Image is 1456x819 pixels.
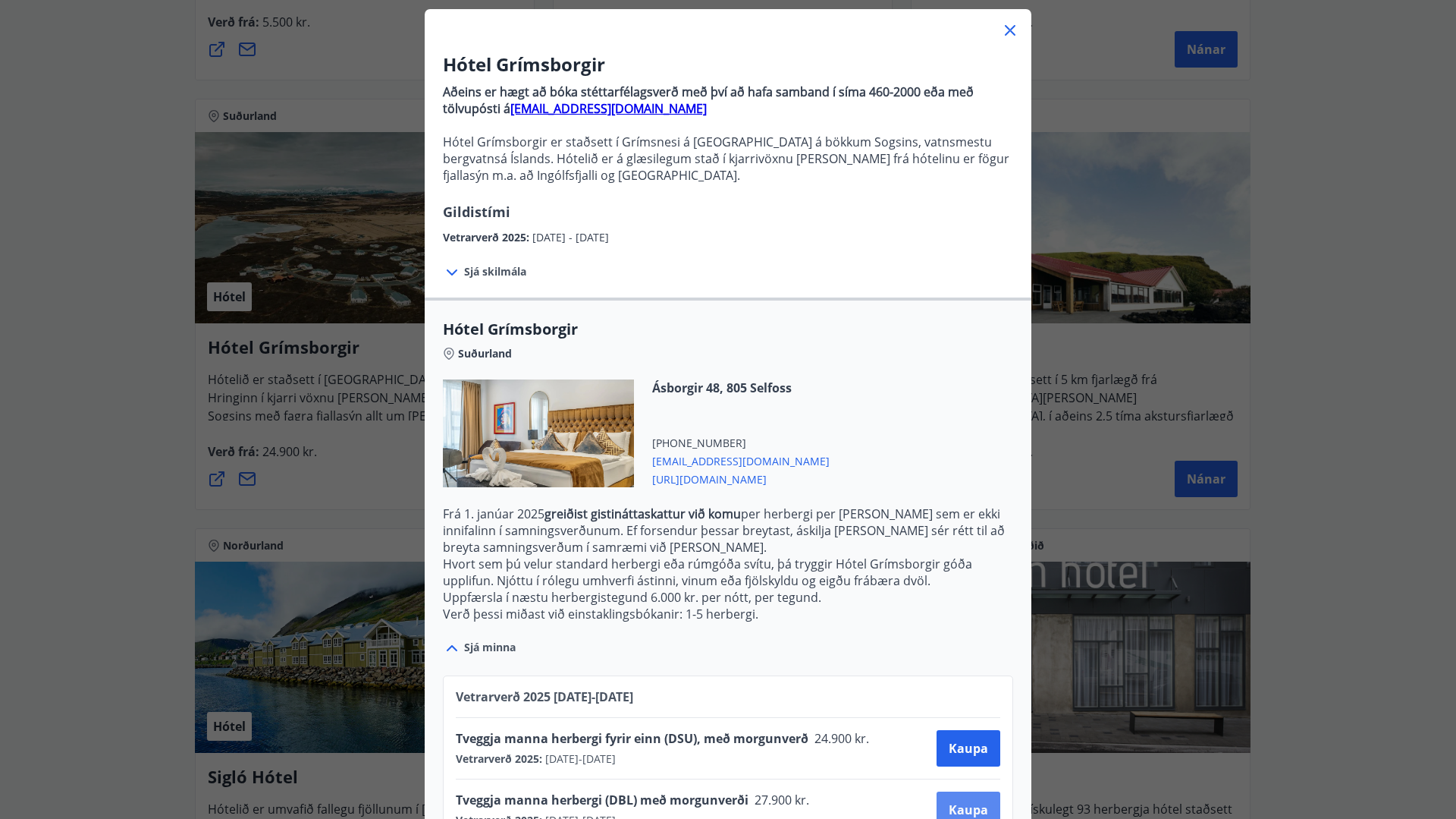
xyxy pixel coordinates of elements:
p: Hótel Grímsborgir er staðsett í Grímsnesi á [GEOGRAPHIC_DATA] á bökkum Sogsins, vatnsmestu bergva... [443,134,1013,184]
p: Hvort sem þú velur standard herbergi eða rúmgóða svítu, þá tryggir Hótel Grímsborgir góða upplifu... [443,556,1013,589]
a: [EMAIL_ADDRESS][DOMAIN_NAME] [510,100,707,117]
span: Ásborgir 48, 805 Selfoss [652,380,830,396]
span: 24.900 kr. [808,730,873,747]
span: [DATE] - [DATE] [532,230,609,244]
span: Hótel Grímsborgir [443,319,1013,340]
span: Tveggja manna herbergi fyrir einn (DSU), með morgunverð [456,730,808,747]
span: [URL][DOMAIN_NAME] [652,469,830,487]
strong: Aðeins er hægt að bóka stéttarfélagsverð með því að hafa samband í síma 460-2000 eða með tölvupós... [443,83,974,117]
span: [PHONE_NUMBER] [652,436,830,451]
h3: Hótel Grímsborgir [443,52,1013,77]
p: Uppfærsla í næstu herbergistegund 6.000 kr. per nótt, per tegund. [443,589,1013,606]
span: [EMAIL_ADDRESS][DOMAIN_NAME] [652,451,830,469]
p: Frá 1. janúar 2025 per herbergi per [PERSON_NAME] sem er ekki innifalinn í samningsverðunum. Ef f... [443,506,1013,556]
p: Verð þessi miðast við einstaklingsbókanir: 1-5 herbergi. [443,606,1013,622]
span: Sjá minna [464,640,516,655]
span: Sjá skilmála [464,264,526,279]
span: Vetrarverð 2025 [DATE] - [DATE] [456,688,633,705]
span: Vetrarverð 2025 : [443,230,532,244]
span: Gildistími [443,203,510,221]
span: Suðurland [458,346,512,361]
strong: greiðist gistináttaskattur við komu [544,506,741,522]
